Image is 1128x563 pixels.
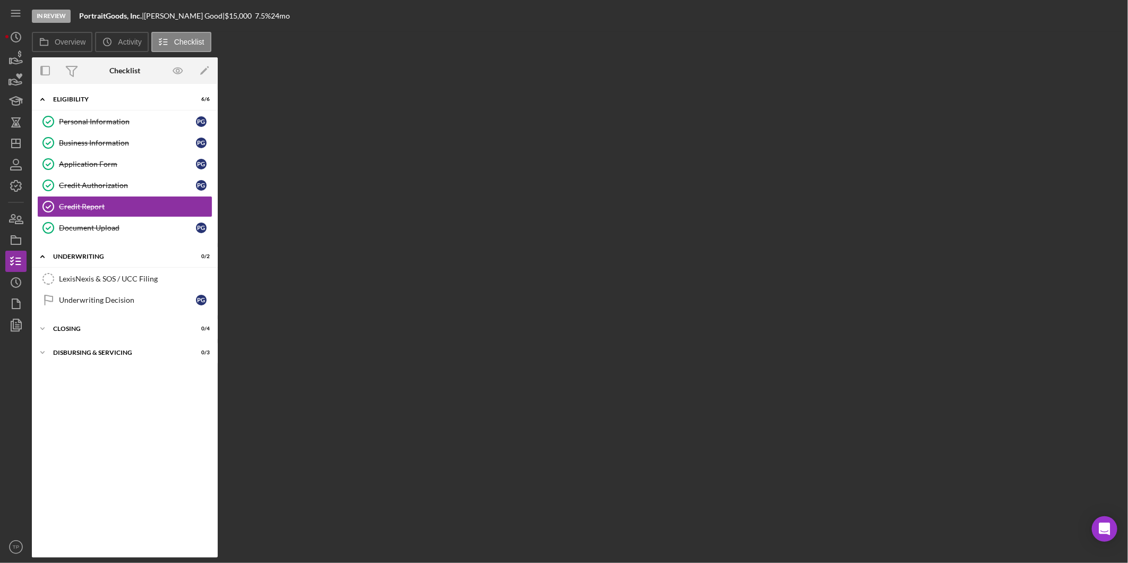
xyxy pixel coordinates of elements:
[1092,516,1117,542] div: Open Intercom Messenger
[196,223,207,233] div: P G
[53,349,183,356] div: Disbursing & Servicing
[59,181,196,190] div: Credit Authorization
[109,66,140,75] div: Checklist
[191,349,210,356] div: 0 / 3
[59,296,196,304] div: Underwriting Decision
[191,326,210,332] div: 0 / 4
[37,268,212,289] a: LexisNexis & SOS / UCC Filing
[196,180,207,191] div: P G
[37,111,212,132] a: Personal InformationPG
[196,295,207,305] div: P G
[191,96,210,103] div: 6 / 6
[59,275,212,283] div: LexisNexis & SOS / UCC Filing
[53,326,183,332] div: Closing
[13,544,19,550] text: TP
[79,11,142,20] b: PortraitGoods, Inc.
[196,116,207,127] div: P G
[59,224,196,232] div: Document Upload
[32,10,71,23] div: In Review
[37,217,212,238] a: Document UploadPG
[37,153,212,175] a: Application FormPG
[37,289,212,311] a: Underwriting DecisionPG
[59,160,196,168] div: Application Form
[32,32,92,52] button: Overview
[95,32,148,52] button: Activity
[59,202,212,211] div: Credit Report
[271,12,290,20] div: 24 mo
[151,32,211,52] button: Checklist
[79,12,144,20] div: |
[53,253,183,260] div: Underwriting
[5,536,27,558] button: TP
[37,196,212,217] a: Credit Report
[59,117,196,126] div: Personal Information
[225,11,252,20] span: $15,000
[37,175,212,196] a: Credit AuthorizationPG
[191,253,210,260] div: 0 / 2
[174,38,204,46] label: Checklist
[196,159,207,169] div: P G
[59,139,196,147] div: Business Information
[53,96,183,103] div: Eligibility
[55,38,86,46] label: Overview
[144,12,225,20] div: [PERSON_NAME] Good |
[37,132,212,153] a: Business InformationPG
[255,12,271,20] div: 7.5 %
[118,38,141,46] label: Activity
[196,138,207,148] div: P G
